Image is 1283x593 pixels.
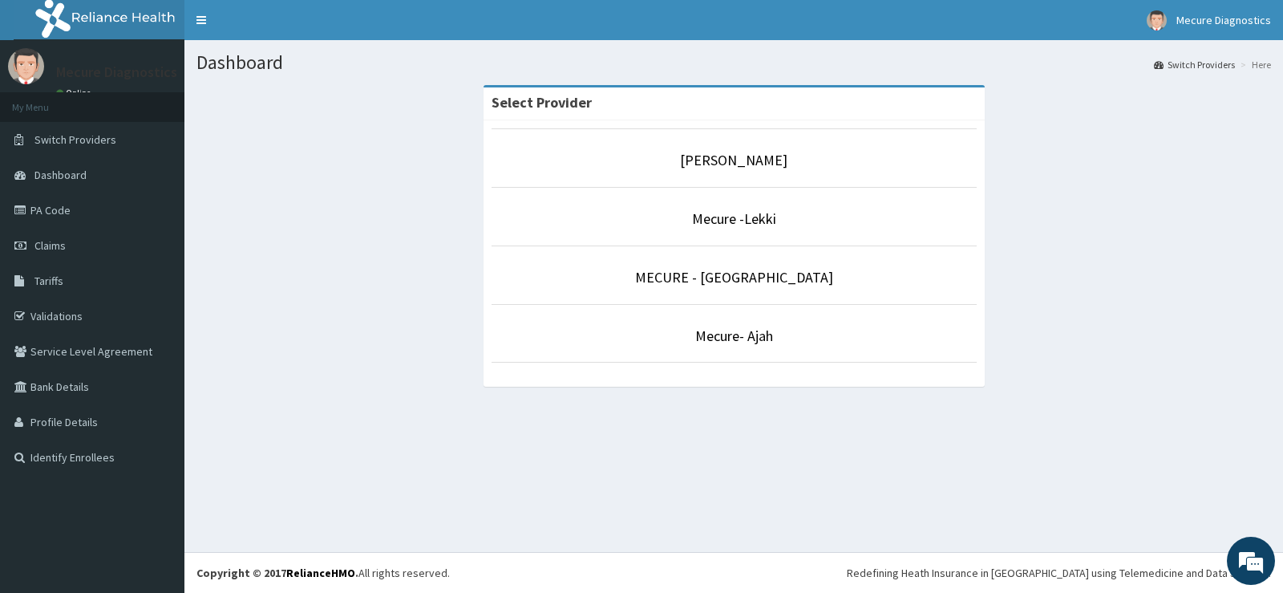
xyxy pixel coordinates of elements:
[492,93,592,112] strong: Select Provider
[8,48,44,84] img: User Image
[680,151,787,169] a: [PERSON_NAME]
[56,87,95,99] a: Online
[34,168,87,182] span: Dashboard
[1147,10,1167,30] img: User Image
[692,209,776,228] a: Mecure -Lekki
[56,65,177,79] p: Mecure Diagnostics
[196,566,358,580] strong: Copyright © 2017 .
[1154,58,1235,71] a: Switch Providers
[695,327,773,345] a: Mecure- Ajah
[184,552,1283,593] footer: All rights reserved.
[847,565,1271,581] div: Redefining Heath Insurance in [GEOGRAPHIC_DATA] using Telemedicine and Data Science!
[1176,13,1271,27] span: Mecure Diagnostics
[196,52,1271,73] h1: Dashboard
[286,566,355,580] a: RelianceHMO
[34,274,63,288] span: Tariffs
[34,132,116,147] span: Switch Providers
[1236,58,1271,71] li: Here
[635,268,833,286] a: MECURE - [GEOGRAPHIC_DATA]
[34,238,66,253] span: Claims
